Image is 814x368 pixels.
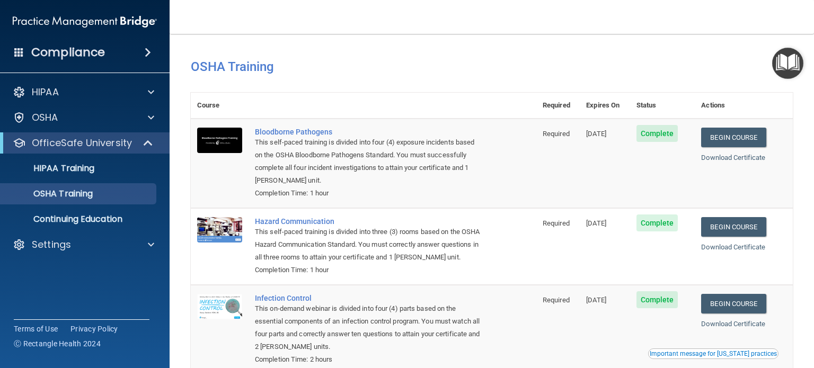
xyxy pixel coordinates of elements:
[7,214,152,225] p: Continuing Education
[32,86,59,98] p: HIPAA
[255,353,483,366] div: Completion Time: 2 hours
[586,130,606,138] span: [DATE]
[255,264,483,276] div: Completion Time: 1 hour
[636,291,678,308] span: Complete
[255,136,483,187] div: This self-paced training is divided into four (4) exposure incidents based on the OSHA Bloodborne...
[772,48,803,79] button: Open Resource Center
[580,93,630,119] th: Expires On
[14,338,101,349] span: Ⓒ Rectangle Health 2024
[70,324,118,334] a: Privacy Policy
[13,111,154,124] a: OSHA
[13,86,154,98] a: HIPAA
[13,11,157,32] img: PMB logo
[543,219,570,227] span: Required
[586,296,606,304] span: [DATE]
[536,93,580,119] th: Required
[636,214,678,231] span: Complete
[543,296,570,304] span: Required
[31,45,105,60] h4: Compliance
[543,130,570,138] span: Required
[701,217,766,237] a: Begin Course
[13,238,154,251] a: Settings
[32,238,71,251] p: Settings
[701,320,765,328] a: Download Certificate
[255,302,483,353] div: This on-demand webinar is divided into four (4) parts based on the essential components of an inf...
[255,187,483,200] div: Completion Time: 1 hour
[701,243,765,251] a: Download Certificate
[255,294,483,302] a: Infection Control
[701,154,765,161] a: Download Certificate
[7,189,93,199] p: OSHA Training
[255,128,483,136] a: Bloodborne Pathogens
[7,163,94,174] p: HIPAA Training
[695,93,793,119] th: Actions
[586,219,606,227] span: [DATE]
[14,324,58,334] a: Terms of Use
[701,294,766,313] a: Begin Course
[648,348,778,359] button: Read this if you are a dental practitioner in the state of CA
[650,351,777,357] div: Important message for [US_STATE] practices
[630,93,695,119] th: Status
[255,226,483,264] div: This self-paced training is divided into three (3) rooms based on the OSHA Hazard Communication S...
[191,93,249,119] th: Course
[701,128,766,147] a: Begin Course
[191,59,793,74] h4: OSHA Training
[32,137,132,149] p: OfficeSafe University
[13,137,154,149] a: OfficeSafe University
[636,125,678,142] span: Complete
[255,217,483,226] a: Hazard Communication
[32,111,58,124] p: OSHA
